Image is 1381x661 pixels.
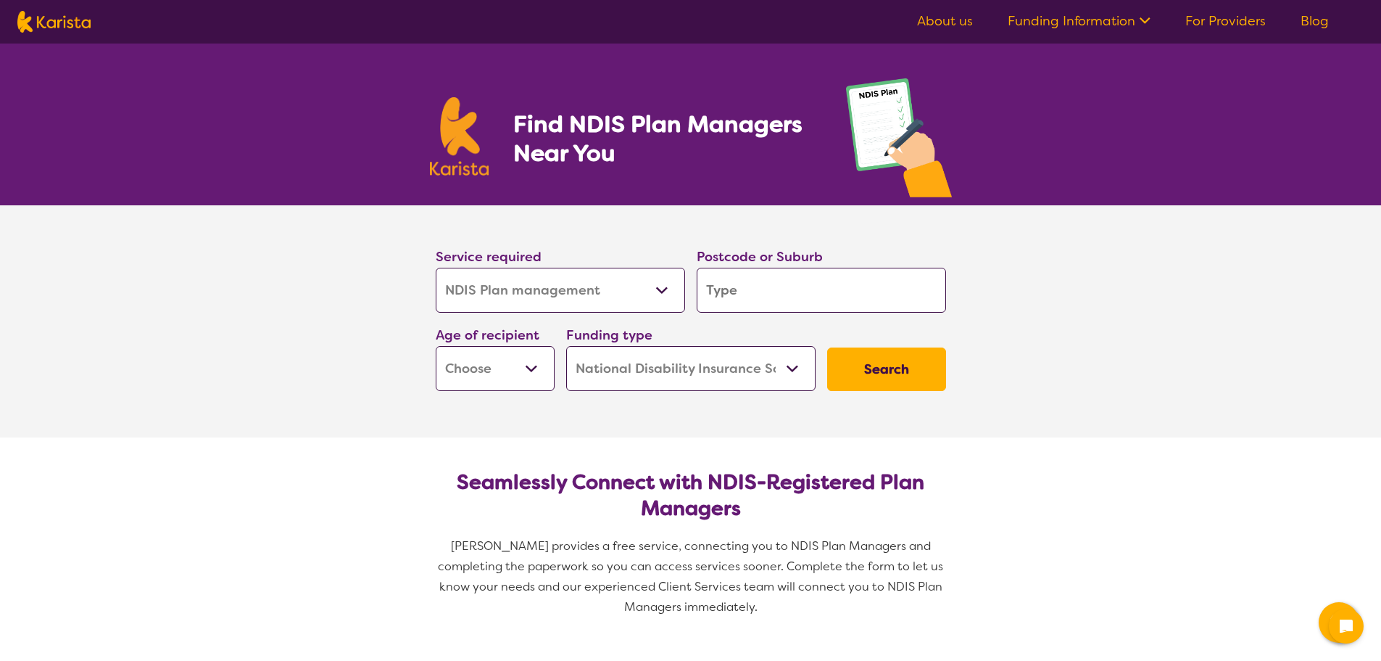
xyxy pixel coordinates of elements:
label: Postcode or Suburb [697,248,823,266]
button: Channel Menu [1319,602,1359,643]
h1: Find NDIS Plan Managers Near You [513,110,816,168]
a: Funding Information [1008,12,1150,30]
img: plan-management [846,78,952,205]
button: Search [827,348,946,391]
label: Age of recipient [436,327,539,344]
label: Service required [436,248,542,266]
img: Karista logo [17,11,91,33]
img: Karista logo [430,97,489,176]
input: Type [697,268,946,313]
a: About us [917,12,973,30]
h2: Seamlessly Connect with NDIS-Registered Plan Managers [447,469,934,522]
label: Funding type [566,327,652,344]
a: For Providers [1185,12,1266,30]
a: Blog [1301,12,1329,30]
span: [PERSON_NAME] provides a free service, connecting you to NDIS Plan Managers and completing the pa... [438,538,946,615]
